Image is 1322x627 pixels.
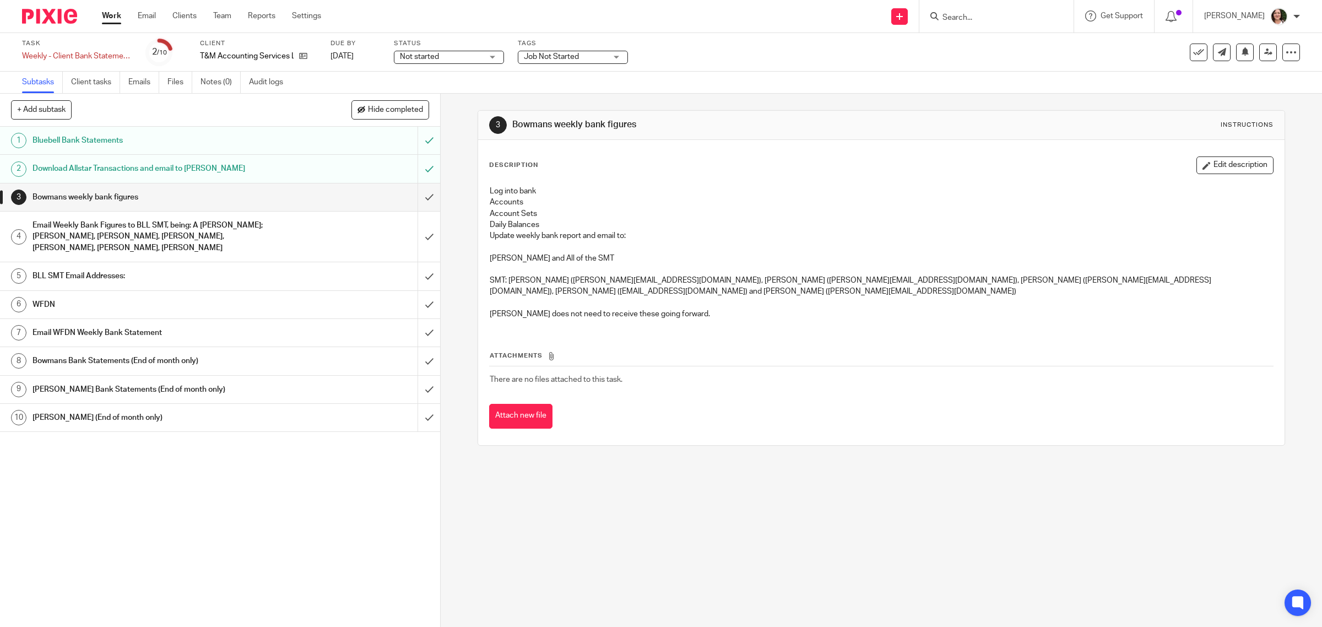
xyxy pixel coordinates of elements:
[330,52,354,60] span: [DATE]
[490,376,622,383] span: There are no files attached to this task.
[32,381,282,398] h1: [PERSON_NAME] Bank Statements (End of month only)
[102,10,121,21] a: Work
[32,268,282,284] h1: BLL SMT Email Addresses:
[11,382,26,397] div: 9
[22,9,77,24] img: Pixie
[11,229,26,245] div: 4
[400,53,439,61] span: Not started
[1221,121,1274,129] div: Instructions
[138,10,156,21] a: Email
[490,208,1274,219] p: Account Sets
[11,410,26,425] div: 10
[512,119,904,131] h1: Bowmans weekly bank figures
[1196,156,1274,174] button: Edit description
[330,39,380,48] label: Due by
[490,197,1274,208] p: Accounts
[32,353,282,369] h1: Bowmans Bank Statements (End of month only)
[489,161,538,170] p: Description
[518,39,628,48] label: Tags
[11,268,26,284] div: 5
[152,46,167,58] div: 2
[368,106,423,115] span: Hide completed
[32,325,282,341] h1: Email WFDN Weekly Bank Statement
[201,72,241,93] a: Notes (0)
[490,353,543,359] span: Attachments
[11,353,26,369] div: 8
[1101,12,1143,20] span: Get Support
[292,10,321,21] a: Settings
[32,296,282,313] h1: WFDN
[167,72,192,93] a: Files
[1204,10,1265,21] p: [PERSON_NAME]
[490,186,1274,197] p: Log into bank
[32,132,282,149] h1: Bluebell Bank Statements
[11,190,26,205] div: 3
[213,10,231,21] a: Team
[22,39,132,48] label: Task
[157,50,167,56] small: /10
[1270,8,1288,25] img: me.jpg
[351,100,429,119] button: Hide completed
[489,116,507,134] div: 3
[394,39,504,48] label: Status
[11,297,26,312] div: 6
[524,53,579,61] span: Job Not Started
[22,51,132,62] div: Weekly - Client Bank Statements to Issue (Every [DATE])
[71,72,120,93] a: Client tasks
[32,217,282,256] h1: Email Weekly Bank Figures to BLL SMT, being: A [PERSON_NAME]; [PERSON_NAME], [PERSON_NAME], [PERS...
[128,72,159,93] a: Emails
[200,51,294,62] p: T&M Accounting Services Ltd
[32,409,282,426] h1: [PERSON_NAME] (End of month only)
[11,161,26,177] div: 2
[11,325,26,340] div: 7
[490,219,1274,230] p: Daily Balances
[248,10,275,21] a: Reports
[941,13,1041,23] input: Search
[32,189,282,206] h1: Bowmans weekly bank figures
[490,230,1274,241] p: Update weekly bank report and email to:
[490,309,1274,320] p: [PERSON_NAME] does not need to receive these going forward.
[22,51,132,62] div: Weekly - Client Bank Statements to Issue (Every Monday)
[32,160,282,177] h1: Download Allstar Transactions and email to [PERSON_NAME]
[489,404,552,429] button: Attach new file
[11,133,26,148] div: 1
[22,72,63,93] a: Subtasks
[11,100,72,119] button: + Add subtask
[249,72,291,93] a: Audit logs
[200,39,317,48] label: Client
[490,275,1274,298] p: SMT: [PERSON_NAME] ([PERSON_NAME][EMAIL_ADDRESS][DOMAIN_NAME]), [PERSON_NAME] ([PERSON_NAME][EMAI...
[490,253,1274,264] p: [PERSON_NAME] and All of the SMT
[172,10,197,21] a: Clients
